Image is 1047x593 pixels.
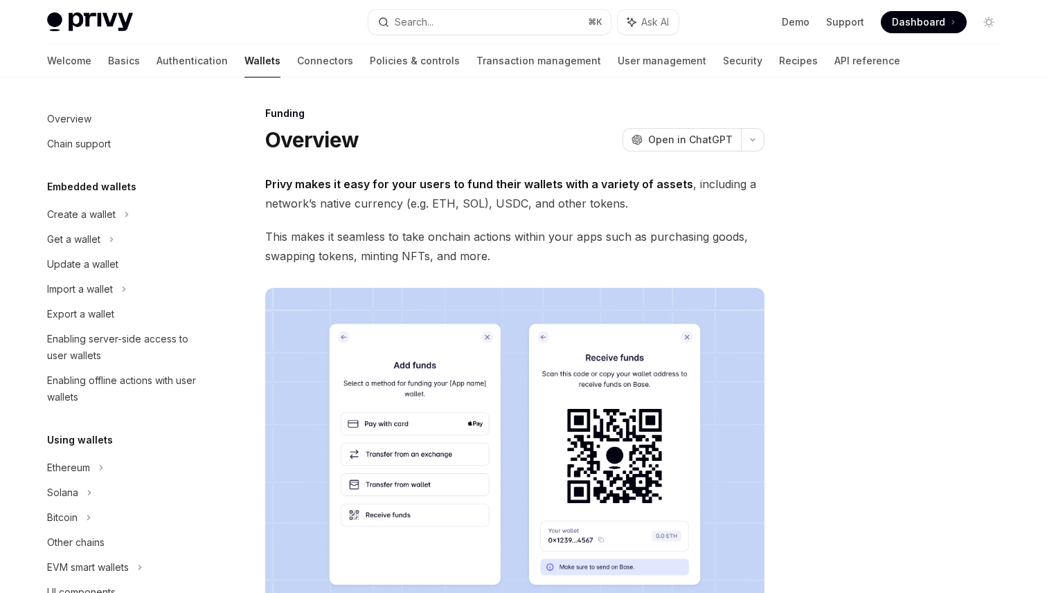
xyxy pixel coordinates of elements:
[47,256,118,273] div: Update a wallet
[782,15,809,29] a: Demo
[47,111,91,127] div: Overview
[265,107,764,120] div: Funding
[36,107,213,131] a: Overview
[47,372,205,405] div: Enabling offline actions with user wallets
[36,252,213,277] a: Update a wallet
[47,459,90,476] div: Ethereum
[47,509,78,526] div: Bitcoin
[623,128,741,152] button: Open in ChatGPT
[47,306,114,322] div: Export a wallet
[892,15,945,29] span: Dashboard
[47,534,105,551] div: Other chains
[47,179,136,195] h5: Embedded wallets
[641,15,669,29] span: Ask AI
[297,44,353,77] a: Connectors
[826,15,864,29] a: Support
[395,14,433,30] div: Search...
[47,231,100,248] div: Get a wallet
[779,44,818,77] a: Recipes
[36,327,213,368] a: Enabling server-side access to user wallets
[47,484,78,501] div: Solana
[36,530,213,555] a: Other chains
[47,206,116,223] div: Create a wallet
[156,44,228,77] a: Authentication
[618,44,706,77] a: User management
[370,44,460,77] a: Policies & controls
[265,177,693,191] strong: Privy makes it easy for your users to fund their wallets with a variety of assets
[47,432,113,448] h5: Using wallets
[265,127,359,152] h1: Overview
[47,281,113,298] div: Import a wallet
[881,11,967,33] a: Dashboard
[36,131,213,156] a: Chain support
[368,10,611,35] button: Search...⌘K
[36,368,213,410] a: Enabling offline actions with user wallets
[265,174,764,213] span: , including a network’s native currency (e.g. ETH, SOL), USDC, and other tokens.
[47,331,205,364] div: Enabling server-side access to user wallets
[47,136,111,152] div: Chain support
[36,302,213,327] a: Export a wallet
[978,11,1000,33] button: Toggle dark mode
[834,44,900,77] a: API reference
[588,17,602,28] span: ⌘ K
[108,44,140,77] a: Basics
[47,44,91,77] a: Welcome
[648,133,733,147] span: Open in ChatGPT
[47,559,129,576] div: EVM smart wallets
[618,10,679,35] button: Ask AI
[723,44,762,77] a: Security
[265,227,764,266] span: This makes it seamless to take onchain actions within your apps such as purchasing goods, swappin...
[47,12,133,32] img: light logo
[244,44,280,77] a: Wallets
[476,44,601,77] a: Transaction management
